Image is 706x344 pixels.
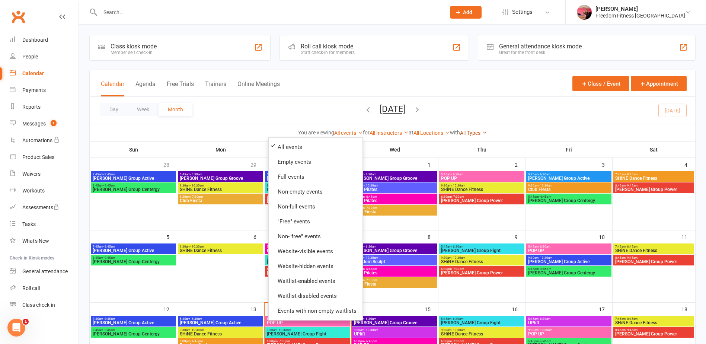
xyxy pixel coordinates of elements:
div: 29 [250,158,264,171]
div: Waivers [22,171,41,177]
button: Agenda [135,80,156,96]
div: Assessments [22,204,59,210]
span: - 6:30am [364,245,376,248]
span: - 10:30am [190,328,204,332]
div: Member self check-in [111,50,157,55]
div: Tasks [22,221,36,227]
span: POP Pilates [354,187,436,192]
span: 8:45am [92,328,175,332]
span: 6:00pm [354,195,436,198]
span: [PERSON_NAME] Group Power [266,271,349,275]
div: Roll call kiosk mode [301,43,355,50]
button: Appointment [631,76,687,91]
span: [PERSON_NAME] Group Power [441,271,523,275]
span: Club Fiesta [354,210,436,214]
a: Assessments [10,199,79,216]
span: POP UP [528,248,610,253]
div: 18 [681,303,695,315]
span: [PERSON_NAME] Group Power [615,332,693,336]
button: Trainers [205,80,226,96]
span: SHiNE Dance Fitness [615,248,693,253]
span: - 10:30am [539,256,552,259]
span: - 10:30am [451,256,465,259]
span: 9:30am [528,328,610,332]
div: Automations [22,137,52,143]
span: 5:45am [528,317,610,321]
span: 6:30pm [441,195,523,198]
span: - 7:30pm [452,195,464,198]
span: [PERSON_NAME] Group Fight [266,259,349,264]
span: SHiNE Dance Fitness [441,332,523,336]
span: - 10:30am [451,184,465,187]
span: - 6:30am [364,173,376,176]
span: SHiNE Dance Fitness [441,259,523,264]
span: 5:45am [441,245,523,248]
div: Staff check-in for members [301,50,355,55]
span: [PERSON_NAME] Group Groove [354,321,436,325]
span: - 6:45pm [191,340,203,343]
div: [PERSON_NAME] [595,6,685,12]
span: 9:30am [441,328,523,332]
a: "Free" events [269,214,362,229]
span: 5:45am [354,317,436,321]
a: All events [334,130,363,136]
div: 3 [602,158,612,171]
span: Club Fiesta [266,187,349,192]
a: Non-empty events [269,184,362,199]
span: 5:45am [266,317,349,321]
span: - 7:30pm [365,206,377,210]
th: Thu [438,142,525,157]
span: POP UP [441,176,523,181]
span: 6:00pm [354,267,436,271]
span: Club Fiesta [354,282,436,286]
span: 6:30pm [179,195,262,198]
a: Website-hidden events [269,259,362,274]
div: Freedom Fitness [GEOGRAPHIC_DATA] [595,12,685,19]
span: UPlift [354,332,436,336]
div: 5 [166,230,177,243]
span: - 6:30am [190,317,202,321]
span: POP UP [528,332,610,336]
span: - 6:30am [451,245,463,248]
span: UPlift [528,321,610,325]
span: 6:00pm [179,340,262,343]
span: 9:30am [354,328,436,332]
div: Product Sales [22,154,54,160]
span: POP Pilates [266,248,349,253]
span: - 6:30am [190,173,202,176]
span: [PERSON_NAME] Group Active [92,248,175,253]
span: 7:45am [615,317,693,321]
span: [PERSON_NAME] Group Active [266,176,349,181]
th: Sat [613,142,695,157]
strong: You are viewing [298,130,334,136]
span: POP Pilates [354,198,436,203]
a: Roll call [10,280,79,297]
span: 9:30am [266,184,349,187]
span: - 7:30pm [452,340,464,343]
span: 1 [23,319,29,325]
a: Waivers [10,166,79,182]
span: - 10:30am [364,184,378,187]
span: - 6:30am [364,317,376,321]
span: [PERSON_NAME] Group Groove [179,176,262,181]
span: 9:30am [354,256,436,259]
div: Roll call [22,285,40,291]
span: - 8:45am [103,173,115,176]
div: 10 [599,230,612,243]
span: [PERSON_NAME] Group Fight [266,332,349,336]
div: 17 [599,303,612,315]
span: - 10:30am [277,328,291,332]
span: - 9:45am [626,256,638,259]
span: 8:45am [615,184,693,187]
span: [PERSON_NAME] Group Groove [354,248,436,253]
div: Messages [22,121,46,127]
a: Reports [10,99,79,115]
span: - 10:30am [451,328,465,332]
span: 9:30am [441,184,523,187]
a: All Instructors [370,130,409,136]
span: - 7:30pm [452,267,464,271]
a: Dashboard [10,32,79,48]
span: Club Fiesta [528,187,610,192]
a: Empty events [269,155,362,169]
span: [PERSON_NAME] Group Power [615,259,693,264]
